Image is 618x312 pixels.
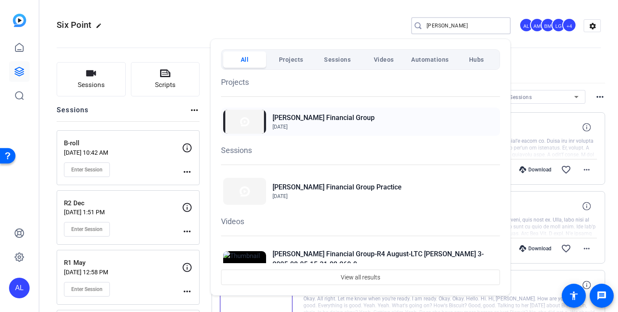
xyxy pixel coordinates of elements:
[223,110,266,134] img: Thumbnail
[273,182,402,192] h2: [PERSON_NAME] Financial Group Practice
[221,76,500,88] h1: Projects
[221,216,500,227] h1: Videos
[411,52,449,67] span: Automations
[279,52,303,67] span: Projects
[273,113,375,123] h2: [PERSON_NAME] Financial Group
[241,52,249,67] span: All
[273,249,498,270] h2: [PERSON_NAME] Financial Group-R4 August-LTC [PERSON_NAME] 3-2025-08-05-15-31-02-269-0
[273,193,288,199] span: [DATE]
[374,52,394,67] span: Videos
[221,270,500,285] button: View all results
[223,178,266,205] img: Thumbnail
[221,144,500,156] h1: Sessions
[223,251,266,275] img: Thumbnail
[341,269,380,285] span: View all results
[273,124,288,130] span: [DATE]
[469,52,484,67] span: Hubs
[324,52,351,67] span: Sessions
